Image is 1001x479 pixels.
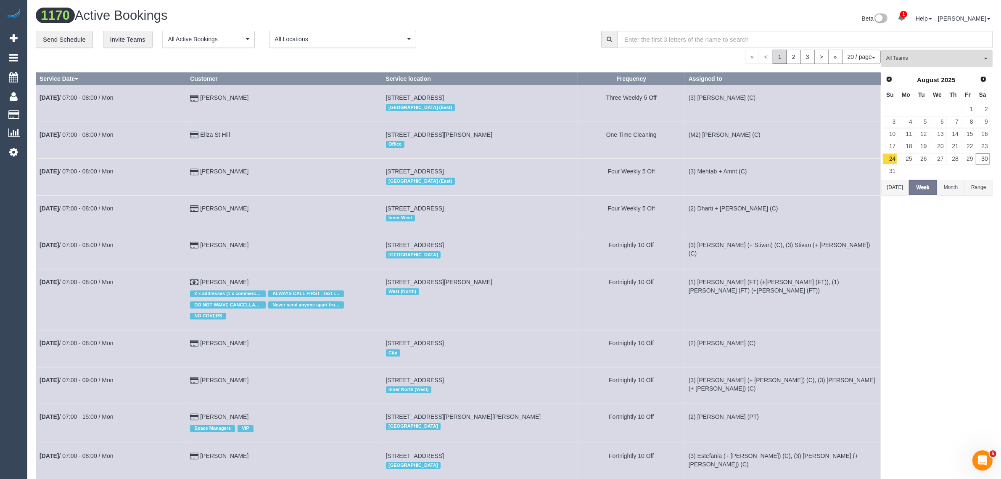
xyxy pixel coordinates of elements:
span: All Active Bookings [168,35,244,43]
span: 1170 [36,8,75,23]
a: Invite Teams [103,31,153,48]
span: 5 [990,450,996,457]
a: 22 [961,141,975,152]
div: Location [386,286,574,297]
a: 13 [929,128,945,140]
a: [DATE]/ 07:00 - 08:00 / Mon [40,242,114,248]
a: [PERSON_NAME] [200,340,248,346]
td: Customer [187,367,382,404]
span: [GEOGRAPHIC_DATA] (East) [386,104,455,111]
b: [DATE] [40,205,59,212]
span: [GEOGRAPHIC_DATA] [386,462,441,469]
span: < [759,50,773,64]
a: 30 [976,153,990,165]
a: 3 [883,116,897,128]
span: Sunday [886,91,894,98]
span: DO NOT WAIVE CANCELLATION FEE [190,301,266,308]
span: Office [386,141,404,148]
span: 1 [900,11,907,18]
button: 20 / page [842,50,881,64]
th: Service Date [36,73,187,85]
td: Frequency [578,367,685,404]
div: Location [386,213,574,224]
td: Service location [382,85,578,122]
i: Credit Card Payment [190,206,198,212]
b: [DATE] [40,377,59,383]
a: Next [977,74,989,85]
nav: Pagination navigation [745,50,881,64]
button: All Teams [881,50,993,67]
span: [STREET_ADDRESS] [386,340,444,346]
span: ALWAYS CALL FIRST - text if no answer [268,290,344,297]
td: Frequency [578,122,685,158]
td: Frequency [578,330,685,367]
td: Schedule date [36,367,187,404]
a: [PERSON_NAME] [200,205,248,212]
div: Location [386,460,574,471]
div: Location [386,139,574,150]
a: 28 [946,153,960,165]
i: Check Payment [190,279,198,285]
span: [GEOGRAPHIC_DATA] [386,423,441,430]
td: Frequency [578,404,685,443]
a: » [828,50,843,64]
a: Send Schedule [36,31,93,48]
div: Location [386,102,574,113]
td: Customer [187,330,382,367]
a: [DATE]/ 07:00 - 09:00 / Mon [40,377,114,383]
img: Automaid Logo [5,8,22,20]
a: 24 [883,153,897,165]
td: Assigned to [685,159,880,195]
td: Customer [187,159,382,195]
a: [PERSON_NAME] [200,94,248,101]
span: August [917,76,939,83]
b: [DATE] [40,340,59,346]
img: New interface [874,13,887,24]
a: 17 [883,141,897,152]
a: 19 [915,141,929,152]
th: Assigned to [685,73,880,85]
iframe: Intercom live chat [972,450,993,471]
span: Tuesday [918,91,925,98]
a: 1 [961,104,975,115]
td: Schedule date [36,122,187,158]
button: Month [937,180,965,195]
td: Assigned to [685,367,880,404]
span: All Locations [275,35,405,43]
span: Next [980,76,987,82]
td: Schedule date [36,232,187,269]
td: Service location [382,122,578,158]
button: [DATE] [881,180,909,195]
i: Credit Card Payment [190,169,198,175]
td: Frequency [578,159,685,195]
button: All Locations [269,31,416,48]
a: [DATE]/ 07:00 - 08:00 / Mon [40,205,114,212]
span: Never send anyone apart from [PERSON_NAME] & [PERSON_NAME] [268,301,344,308]
a: 26 [915,153,929,165]
span: [STREET_ADDRESS] [386,452,444,459]
a: 29 [961,153,975,165]
td: Frequency [578,85,685,122]
a: [DATE]/ 07:00 - 15:00 / Mon [40,413,114,420]
span: Inner West [386,215,415,221]
span: Space Managers [190,425,235,432]
a: [DATE]/ 07:00 - 08:00 / Mon [40,131,114,138]
span: City [386,349,400,356]
a: 12 [915,128,929,140]
td: Schedule date [36,269,187,330]
span: 1 [773,50,787,64]
a: [PERSON_NAME] [200,377,248,383]
div: Location [386,384,574,395]
a: 1 [893,8,910,27]
a: 7 [946,116,960,128]
b: [DATE] [40,168,59,175]
span: [STREET_ADDRESS] [386,205,444,212]
a: [PERSON_NAME] [200,242,248,248]
td: Assigned to [685,232,880,269]
a: 8 [961,116,975,128]
span: West (North) [386,288,419,295]
h1: Active Bookings [36,8,508,23]
a: 16 [976,128,990,140]
i: Credit Card Payment [190,378,198,383]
